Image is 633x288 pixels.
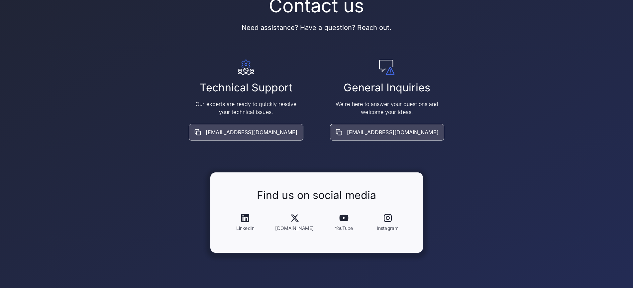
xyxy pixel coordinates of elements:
[226,207,265,237] a: LinkedIn
[242,22,392,33] p: Need assistance? Have a question? Reach out.
[200,81,292,95] h2: Technical Support
[344,81,430,95] h2: General Inquiries
[347,128,439,136] div: [EMAIL_ADDRESS][DOMAIN_NAME]
[325,207,363,237] a: YouTube
[334,100,440,116] p: We're here to answer your questions and welcome your ideas.
[206,128,297,136] div: [EMAIL_ADDRESS][DOMAIN_NAME]
[193,100,299,116] p: Our experts are ready to quickly resolve your technical issues.
[377,225,398,232] div: Instagram
[270,207,319,237] a: [DOMAIN_NAME]
[369,207,407,237] a: Instagram
[275,225,314,232] div: [DOMAIN_NAME]
[257,188,376,202] h2: Find us on social media
[335,225,353,232] div: YouTube
[236,225,255,232] div: LinkedIn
